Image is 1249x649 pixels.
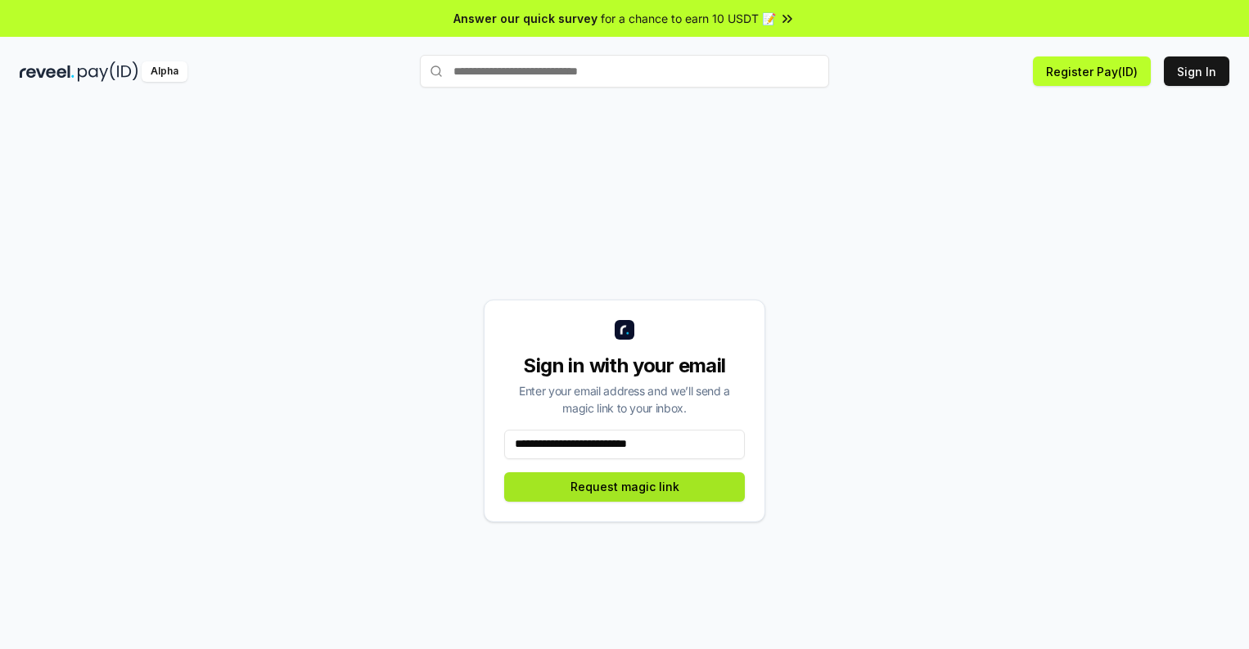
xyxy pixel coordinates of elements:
button: Sign In [1164,56,1229,86]
div: Alpha [142,61,187,82]
div: Sign in with your email [504,353,745,379]
div: Enter your email address and we’ll send a magic link to your inbox. [504,382,745,417]
img: reveel_dark [20,61,74,82]
span: for a chance to earn 10 USDT 📝 [601,10,776,27]
img: logo_small [615,320,634,340]
button: Register Pay(ID) [1033,56,1151,86]
button: Request magic link [504,472,745,502]
span: Answer our quick survey [453,10,597,27]
img: pay_id [78,61,138,82]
